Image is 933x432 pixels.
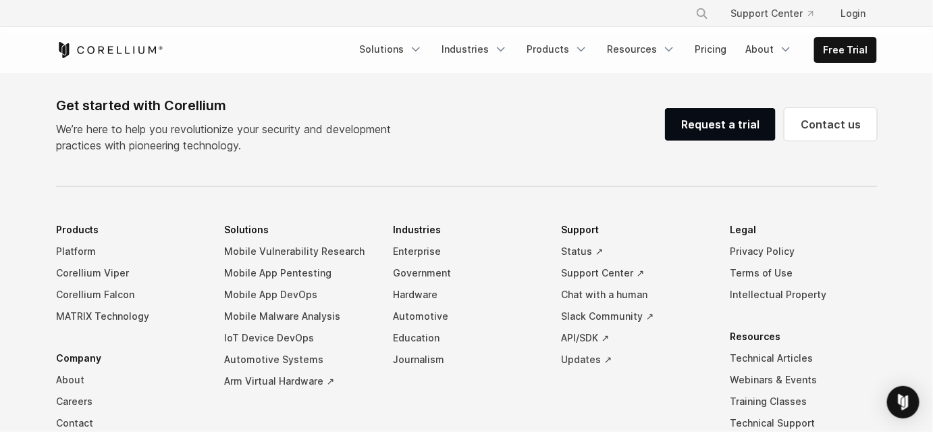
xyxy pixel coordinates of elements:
div: Navigation Menu [351,37,877,63]
a: Industries [433,37,516,62]
a: Government [393,262,540,284]
a: Training Classes [730,391,877,412]
div: Navigation Menu [679,1,877,26]
a: Arm Virtual Hardware ↗ [225,370,372,392]
a: Free Trial [815,38,876,62]
a: Automotive Systems [225,349,372,370]
a: Careers [56,391,203,412]
a: Resources [599,37,684,62]
a: Corellium Home [56,42,163,58]
a: Support Center [720,1,824,26]
a: Pricing [687,37,735,62]
a: Terms of Use [730,262,877,284]
a: Mobile App DevOps [225,284,372,306]
a: Mobile Vulnerability Research [225,241,372,262]
a: Enterprise [393,241,540,262]
a: Mobile Malware Analysis [225,306,372,327]
a: Corellium Falcon [56,284,203,306]
a: Journalism [393,349,540,370]
a: Technical Articles [730,347,877,369]
a: Automotive [393,306,540,327]
a: Platform [56,241,203,262]
a: Intellectual Property [730,284,877,306]
a: About [56,369,203,391]
button: Search [690,1,714,26]
a: Slack Community ↗ [562,306,709,327]
a: Privacy Policy [730,241,877,262]
p: We’re here to help you revolutionize your security and development practices with pioneering tech... [56,121,402,153]
a: Status ↗ [562,241,709,262]
a: Updates ↗ [562,349,709,370]
a: About [737,37,801,62]
a: API/SDK ↗ [562,327,709,349]
a: Mobile App Pentesting [225,262,372,284]
a: IoT Device DevOps [225,327,372,349]
a: Products [518,37,596,62]
div: Get started with Corellium [56,95,402,116]
a: Request a trial [665,108,776,141]
a: Contact us [784,108,877,141]
a: Webinars & Events [730,369,877,391]
a: Hardware [393,284,540,306]
div: Open Intercom Messenger [887,386,919,418]
a: Education [393,327,540,349]
a: MATRIX Technology [56,306,203,327]
a: Solutions [351,37,431,62]
a: Support Center ↗ [562,262,709,284]
a: Login [830,1,877,26]
a: Chat with a human [562,284,709,306]
a: Corellium Viper [56,262,203,284]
